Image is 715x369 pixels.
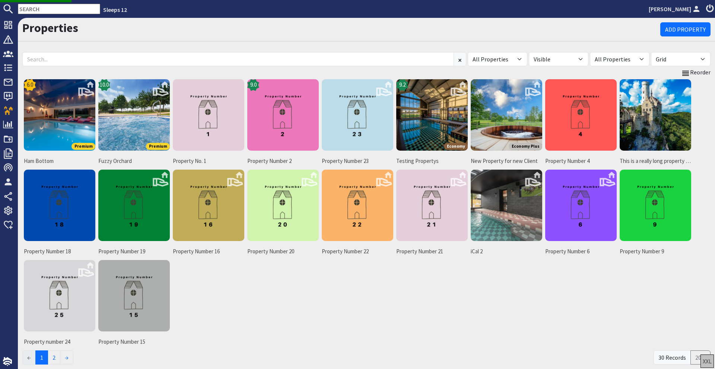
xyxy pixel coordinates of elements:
[3,357,12,366] img: staytech_i_w-64f4e8e9ee0a9c174fd5317b4b171b261742d2d393467e5bdba4413f4f884c10.svg
[98,79,170,151] img: Fuzzy Orchard's icon
[471,157,542,166] span: New Property for new Client
[471,170,542,241] img: iCal 2's icon
[100,81,109,89] span: 10.0
[98,338,170,346] span: Property Number 15
[173,170,244,241] img: Property Number 16's icon
[545,170,617,241] img: Property Number 6's icon
[544,168,618,259] a: Property Number 6's iconProperty Number 6
[24,79,95,151] img: Ham Bottom's icon
[173,247,244,256] span: Property Number 16
[247,157,319,166] span: Property Number 2
[247,79,319,151] img: Property Number 2's icon
[471,247,542,256] span: iCal 2
[103,6,127,13] a: Sleeps 12
[146,143,170,150] span: Premium
[320,168,395,259] a: Property Number 22's iconProperty Number 22
[649,4,702,13] a: [PERSON_NAME]
[509,143,542,150] span: Economy Plus
[660,22,711,36] a: Add Property
[545,79,617,151] img: Property Number 4's icon
[246,168,320,259] a: Property Number 20's iconProperty Number 20
[171,78,246,168] a: Property No. 1's iconProperty No. 1
[469,78,544,168] a: New Property for new Client's iconEconomy PlusNew Property for new Client
[98,260,170,331] img: Property Number 15's icon
[98,247,170,256] span: Property Number 19
[22,168,97,259] a: Property Number 18's iconProperty Number 18
[97,78,171,168] a: Fuzzy Orchard's icon10.0PremiumFuzzy Orchard
[396,247,468,256] span: Property Number 21
[35,350,48,365] span: 1
[703,357,712,366] div: XXL
[71,143,95,150] span: Premium
[250,81,257,89] span: 9.0
[620,157,691,166] span: This is a really long property name
[97,259,171,349] a: Property Number 15's iconProperty Number 15
[246,78,320,168] a: Property Number 2's icon9.0Property Number 2
[681,68,711,77] a: Reorder
[444,143,468,150] span: Economy
[247,247,319,256] span: Property Number 20
[320,78,395,168] a: Property Number 23's iconProperty Number 23
[97,168,171,259] a: Property Number 19's iconProperty Number 19
[24,260,95,331] img: Property number 24's icon
[395,168,469,259] a: Property Number 21's iconProperty Number 21
[396,170,468,241] img: Property Number 21's icon
[22,78,97,168] a: Ham Bottom's icon6.0PremiumHam Bottom
[620,79,691,151] img: This is a really long property name's icon
[690,350,711,365] button: 20
[545,247,617,256] span: Property Number 6
[545,157,617,166] span: Property Number 4
[322,247,393,256] span: Property Number 22
[24,170,95,241] img: Property Number 18's icon
[620,247,691,256] span: Property Number 9
[27,81,33,89] span: 6.0
[322,170,393,241] img: Property Number 22's icon
[173,79,244,151] img: Property No. 1's icon
[322,157,393,166] span: Property Number 23
[618,78,693,168] a: This is a really long property name's iconThis is a really long property name
[173,157,244,166] span: Property No. 1
[98,157,170,166] span: Fuzzy Orchard
[24,338,95,346] span: Property number 24
[247,170,319,241] img: Property Number 20's icon
[22,20,78,35] a: Properties
[620,170,691,241] img: Property Number 9's icon
[24,247,95,256] span: Property Number 18
[396,79,468,151] img: Testing Propertys's icon
[399,81,406,89] span: 9.2
[60,350,73,365] a: →
[322,79,393,151] img: Property Number 23's icon
[471,79,542,151] img: New Property for new Client's icon
[22,259,97,349] a: Property number 24's iconProperty number 24
[18,4,100,14] input: SEARCH
[396,157,468,166] span: Testing Propertys
[22,52,454,66] input: Search...
[48,350,60,365] a: 2
[654,350,691,365] div: 30 Records
[98,170,170,241] img: Property Number 19's icon
[24,157,95,166] span: Ham Bottom
[544,78,618,168] a: Property Number 4's iconProperty Number 4
[395,78,469,168] a: Testing Propertys's icon9.2EconomyTesting Propertys
[469,168,544,259] a: iCal 2's iconiCal 2
[171,168,246,259] a: Property Number 16's iconProperty Number 16
[618,168,693,259] a: Property Number 9's iconProperty Number 9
